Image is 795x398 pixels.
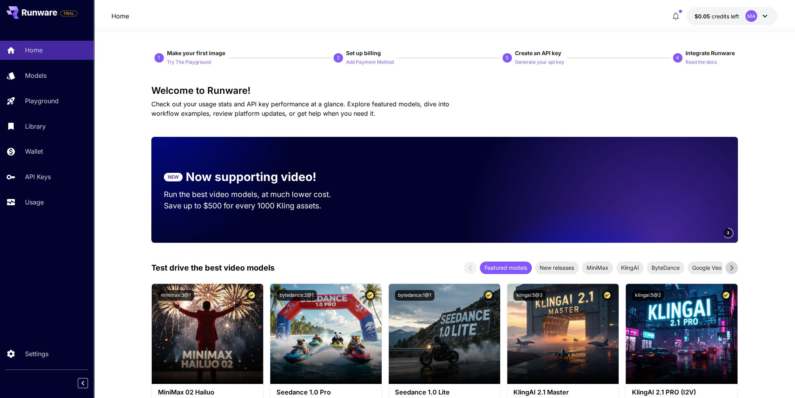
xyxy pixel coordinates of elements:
span: Add your payment card to enable full platform functionality. [60,9,77,18]
p: Settings [25,349,48,359]
div: $0.05 [695,12,739,20]
button: bytedance:1@1 [395,290,434,301]
div: ByteDance [647,262,684,274]
div: Featured models [480,262,532,274]
span: Make your first image [167,50,225,56]
h3: MiniMax 02 Hailuo [158,389,257,396]
button: Certified Model – Vetted for best performance and includes a commercial license. [483,290,494,301]
button: $0.05MA [687,7,777,25]
h3: KlingAI 2.1 PRO (I2V) [632,389,731,396]
div: MiniMax [582,262,613,274]
span: MiniMax [582,264,613,272]
button: Certified Model – Vetted for best performance and includes a commercial license. [721,290,731,301]
p: 2 [337,54,340,61]
p: Library [25,122,46,131]
span: Featured models [480,264,532,272]
h3: Seedance 1.0 Lite [395,389,494,396]
button: klingai:5@2 [632,290,664,301]
span: TRIAL [61,11,77,16]
img: alt [626,284,737,384]
nav: breadcrumb [111,11,129,21]
a: Home [111,11,129,21]
img: alt [507,284,619,384]
p: NEW [168,174,179,181]
h3: Welcome to Runware! [151,85,738,96]
span: 3 [727,230,729,236]
p: Now supporting video! [186,168,316,186]
div: Google Veo [687,262,726,274]
button: Try The Playground [167,57,211,66]
p: Usage [25,197,44,207]
span: credits left [712,13,739,20]
span: $0.05 [695,13,712,20]
span: KlingAI [616,264,644,272]
span: ByteDance [647,264,684,272]
p: 3 [506,54,508,61]
p: Add Payment Method [346,59,394,66]
button: Read the docs [686,57,717,66]
p: Run the best video models, at much lower cost. [164,189,346,200]
button: Collapse sidebar [78,378,88,388]
img: alt [270,284,382,384]
button: minimax:3@1 [158,290,194,301]
img: alt [152,284,263,384]
span: Set up billing [346,50,381,56]
p: 4 [676,54,679,61]
div: Collapse sidebar [84,376,94,390]
p: API Keys [25,172,51,181]
h3: Seedance 1.0 Pro [276,389,375,396]
p: Read the docs [686,59,717,66]
p: Home [25,45,43,55]
span: Create an API key [515,50,561,56]
p: Generate your api key [515,59,564,66]
button: klingai:5@3 [513,290,546,301]
p: Playground [25,96,59,106]
button: Certified Model – Vetted for best performance and includes a commercial license. [365,290,375,301]
div: MA [745,10,757,22]
p: Save up to $500 for every 1000 Kling assets. [164,200,346,212]
span: Check out your usage stats and API key performance at a glance. Explore featured models, dive int... [151,100,449,117]
span: Google Veo [687,264,726,272]
button: Certified Model – Vetted for best performance and includes a commercial license. [246,290,257,301]
p: Wallet [25,147,43,156]
p: 1 [158,54,160,61]
div: New releases [535,262,579,274]
button: bytedance:2@1 [276,290,317,301]
span: New releases [535,264,579,272]
span: Integrate Runware [686,50,735,56]
p: Test drive the best video models [151,262,275,274]
img: alt [389,284,500,384]
div: KlingAI [616,262,644,274]
button: Certified Model – Vetted for best performance and includes a commercial license. [602,290,612,301]
p: Try The Playground [167,59,211,66]
button: Generate your api key [515,57,564,66]
p: Models [25,71,47,80]
h3: KlingAI 2.1 Master [513,389,612,396]
button: Add Payment Method [346,57,394,66]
